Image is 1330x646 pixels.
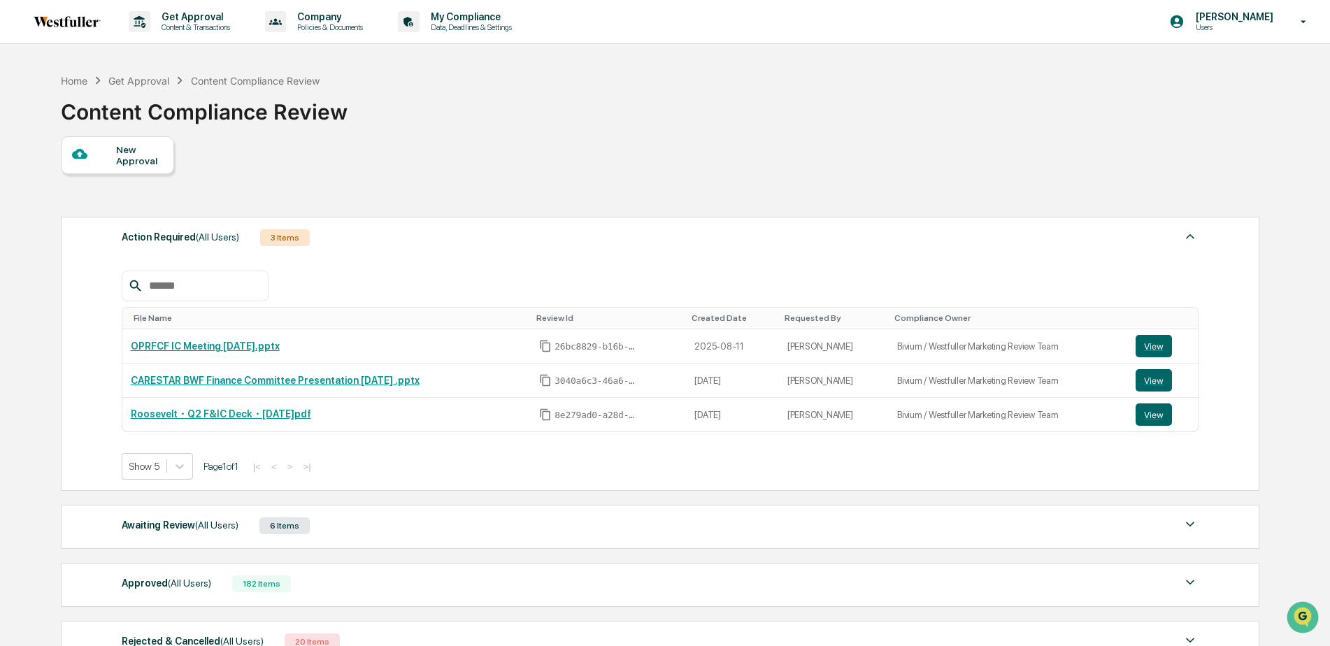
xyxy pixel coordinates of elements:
a: View [1136,403,1190,426]
div: We're available if you need us! [48,121,177,132]
div: Home [61,75,87,87]
p: Content & Transactions [150,22,237,32]
a: 🔎Data Lookup [8,197,94,222]
img: caret [1182,516,1199,533]
td: [DATE] [686,398,778,431]
p: Get Approval [150,11,237,22]
div: Content Compliance Review [61,88,348,124]
p: How can we help? [14,29,255,52]
button: < [267,461,281,473]
span: (All Users) [168,577,211,589]
td: [PERSON_NAME] [779,364,889,398]
div: New Approval [116,144,163,166]
button: View [1136,369,1172,392]
div: 🖐️ [14,178,25,189]
button: View [1136,335,1172,357]
img: caret [1182,228,1199,245]
div: Action Required [122,228,239,246]
div: Toggle SortBy [692,313,773,323]
a: View [1136,369,1190,392]
div: 🗄️ [101,178,113,189]
div: Content Compliance Review [191,75,320,87]
div: Toggle SortBy [536,313,680,323]
span: Preclearance [28,176,90,190]
p: My Compliance [420,11,519,22]
button: Start new chat [238,111,255,128]
td: [PERSON_NAME] [779,329,889,364]
button: |< [249,461,265,473]
div: 182 Items [232,575,291,592]
span: (All Users) [195,519,238,531]
div: 3 Items [260,229,310,246]
span: 26bc8829-b16b-4363-a224-b3a9a7c40805 [555,341,638,352]
div: Toggle SortBy [1138,313,1193,323]
span: Page 1 of 1 [203,461,238,472]
a: 🖐️Preclearance [8,171,96,196]
span: Data Lookup [28,203,88,217]
img: caret [1182,574,1199,591]
td: Bivium / Westfuller Marketing Review Team [889,364,1127,398]
td: [PERSON_NAME] [779,398,889,431]
a: CARESTAR BWF Finance Committee Presentation [DATE] .pptx [131,375,420,386]
a: Powered byPylon [99,236,169,247]
div: Get Approval [108,75,169,87]
div: 6 Items [259,517,310,534]
button: > [283,461,297,473]
a: Roosevelt・Q2 F&IC Deck・[DATE]pdf [131,408,311,419]
a: OPRFCF IC Meeting [DATE].pptx [131,340,280,352]
td: Bivium / Westfuller Marketing Review Team [889,398,1127,431]
iframe: Open customer support [1285,600,1323,638]
span: Copy Id [539,408,552,421]
div: Toggle SortBy [894,313,1121,323]
img: 1746055101610-c473b297-6a78-478c-a979-82029cc54cd1 [14,107,39,132]
a: 🗄️Attestations [96,171,179,196]
p: Users [1185,22,1280,32]
div: Start new chat [48,107,229,121]
div: Approved [122,574,211,592]
span: (All Users) [196,231,239,243]
div: Toggle SortBy [785,313,883,323]
a: View [1136,335,1190,357]
span: Copy Id [539,340,552,352]
td: [DATE] [686,364,778,398]
p: Policies & Documents [286,22,370,32]
p: [PERSON_NAME] [1185,11,1280,22]
p: Data, Deadlines & Settings [420,22,519,32]
button: >| [299,461,315,473]
p: Company [286,11,370,22]
span: Copy Id [539,374,552,387]
span: Pylon [139,237,169,247]
span: 3040a6c3-46a6-4967-bb2b-85f2d937caf2 [555,375,638,387]
td: 2025-08-11 [686,329,778,364]
div: Toggle SortBy [134,313,526,323]
span: 8e279ad0-a28d-46d3-996c-bb4558ac32a4 [555,410,638,421]
button: View [1136,403,1172,426]
div: Awaiting Review [122,516,238,534]
span: Attestations [115,176,173,190]
td: Bivium / Westfuller Marketing Review Team [889,329,1127,364]
div: 🔎 [14,204,25,215]
img: logo [34,16,101,27]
